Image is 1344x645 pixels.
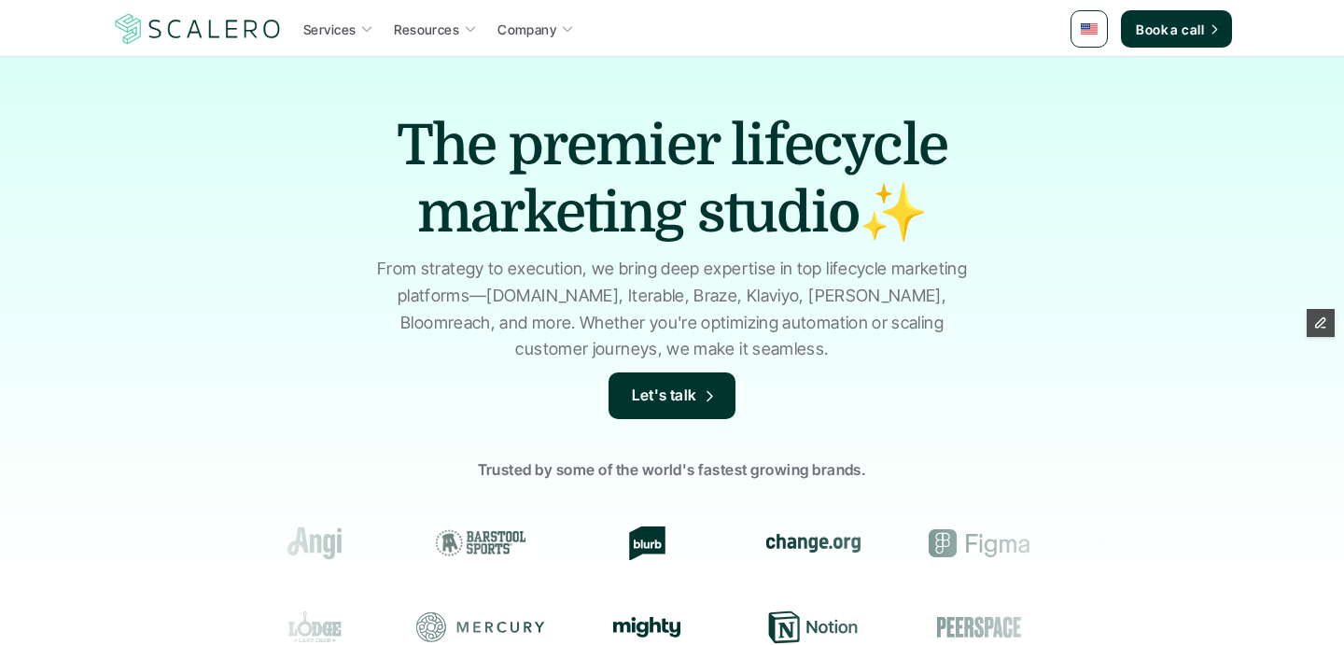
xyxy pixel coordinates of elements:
img: Groome [1100,532,1190,554]
p: Services [303,20,356,39]
div: Figma [915,526,1043,560]
p: Resources [394,20,459,39]
a: Scalero company logo [112,12,284,46]
div: Mercury [416,610,545,644]
div: Angi [250,526,379,560]
button: Edit Framer Content [1307,309,1335,337]
p: Company [497,20,556,39]
a: Let's talk [609,372,735,419]
div: change.org [749,526,877,560]
h1: The premier lifecycle marketing studio✨ [345,112,999,246]
div: Mighty Networks [582,617,711,638]
p: From strategy to execution, we bring deep expertise in top lifecycle marketing platforms—[DOMAIN_... [369,256,975,363]
div: Peerspace [915,610,1043,644]
img: Scalero company logo [112,11,284,47]
div: Notion [749,610,877,644]
a: Book a call [1121,10,1232,48]
div: Resy [1081,610,1210,644]
p: Let's talk [632,384,697,408]
div: Lodge Cast Iron [250,610,379,644]
div: Blurb [582,526,711,560]
p: Book a call [1136,20,1204,39]
div: Barstool [416,526,545,560]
